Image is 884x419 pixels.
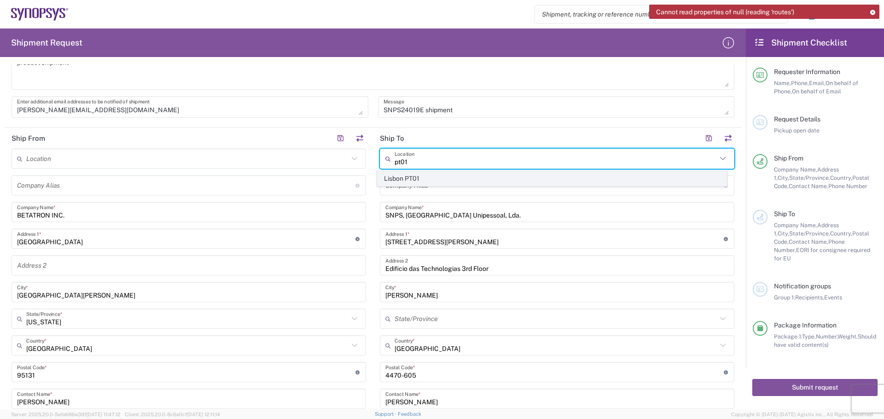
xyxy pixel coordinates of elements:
span: Weight, [837,333,858,340]
span: Phone Number [828,183,867,189]
span: State/Province, [789,174,830,181]
span: Copyright © [DATE]-[DATE] Agistix Inc., All Rights Reserved [731,410,873,419]
span: Package Information [774,321,837,329]
span: [DATE] 12:11:14 [187,412,220,417]
span: State/Province, [789,230,830,237]
span: Server: 2025.20.0-5efa686e39f [11,412,121,417]
span: City, [778,230,789,237]
span: Package 1: [774,333,802,340]
span: Client: 2025.20.0-8c6e0cf [125,412,220,417]
span: Events [824,294,842,301]
span: Country, [830,174,852,181]
a: Support [375,411,398,417]
span: Recipients, [795,294,824,301]
span: [DATE] 11:47:12 [86,412,121,417]
span: Pickup open date [774,127,820,134]
span: Lisbon PT01 [378,172,727,186]
span: Email, [809,80,826,86]
span: On behalf of Email [792,88,841,95]
span: Cannot read properties of null (reading 'routes') [656,8,794,16]
span: Phone, [791,80,809,86]
span: Group 1: [774,294,795,301]
span: Ship From [774,155,803,162]
span: Company Name, [774,222,817,229]
h2: Shipment Request [11,37,82,48]
span: Type, [802,333,816,340]
span: Contact Name, [789,238,828,245]
span: Country, [830,230,852,237]
span: Ship To [774,210,795,218]
span: Number, [816,333,837,340]
h2: Ship To [380,134,404,143]
span: EORI for consignee required for EU [774,247,870,262]
a: Feedback [398,411,421,417]
span: Contact Name, [789,183,828,189]
span: Notification groups [774,282,831,290]
span: Requester Information [774,68,840,75]
span: Name, [774,80,791,86]
h2: Shipment Checklist [754,37,847,48]
span: Company Name, [774,166,817,173]
button: Submit request [752,379,878,396]
span: City, [778,174,789,181]
span: Request Details [774,115,820,123]
input: Shipment, tracking or reference number [535,6,773,23]
h2: Ship From [12,134,45,143]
